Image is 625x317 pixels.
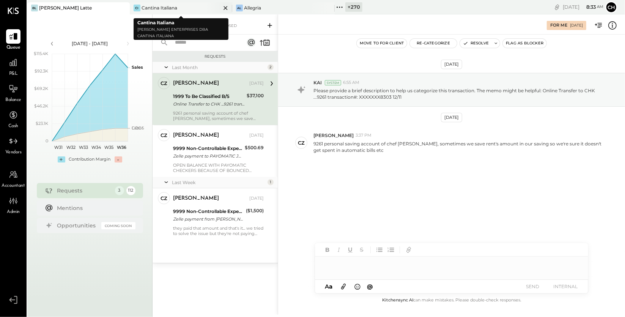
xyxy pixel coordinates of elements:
[313,79,322,86] span: KAI
[132,125,143,131] text: Labor
[132,65,143,70] text: Sales
[7,209,20,216] span: Admin
[173,215,244,223] div: Zelle payment from [PERSON_NAME] FOODS INC. 25074832983
[249,132,264,139] div: [DATE]
[36,121,48,126] text: $23.1K
[0,167,26,189] a: Accountant
[5,149,22,156] span: Vendors
[116,145,126,150] text: W36
[34,86,48,91] text: $69.2K
[161,195,167,202] div: CZ
[244,5,261,11] div: Allegria
[34,103,48,109] text: $46.2K
[31,5,38,11] div: BL
[550,22,567,28] div: For Me
[365,282,376,291] button: @
[8,123,18,130] span: Cash
[104,145,113,150] text: W35
[375,245,384,255] button: Unordered List
[173,80,219,87] div: [PERSON_NAME]
[35,68,48,74] text: $92.3K
[323,245,332,255] button: Bold
[173,100,244,108] div: Online Transfer to CHK ...9261 transaction#: XXXXXXX8303 12/11
[386,245,396,255] button: Ordered List
[172,179,266,186] div: Last Week
[247,92,264,99] div: $37,100
[57,204,132,212] div: Mentions
[313,87,604,100] p: Please provide a brief description to help us categorize this transaction. The memo might be help...
[503,39,546,48] button: Flag as Blocker
[101,222,135,229] div: Coming Soon
[58,40,122,47] div: [DATE] - [DATE]
[334,245,344,255] button: Italic
[173,93,244,100] div: 1999 To Be Classified B/S
[356,132,372,139] span: 3:37 PM
[115,156,122,162] div: -
[156,54,274,59] div: Requests
[66,145,76,150] text: W32
[39,5,92,11] div: [PERSON_NAME] Latte
[173,145,242,152] div: 9999 Non-Controllable Expenses:Other Income and Expenses:To Be Classified
[460,39,492,48] button: Resolve
[161,80,167,87] div: CZ
[173,132,219,139] div: [PERSON_NAME]
[115,186,124,195] div: 3
[0,29,26,51] a: Queue
[0,108,26,130] a: Cash
[249,196,264,202] div: [DATE]
[268,64,274,70] div: 2
[245,144,264,151] div: $500.69
[137,20,174,25] b: Cantina Italiana
[441,113,462,122] div: [DATE]
[441,60,462,69] div: [DATE]
[0,82,26,104] a: Balance
[46,138,48,144] text: 0
[172,64,266,71] div: Last Month
[91,145,101,150] text: W34
[137,27,225,39] p: [PERSON_NAME] Enterprises DBA Cantina Italiana
[249,80,264,87] div: [DATE]
[0,194,26,216] a: Admin
[518,281,548,292] button: SEND
[357,39,407,48] button: Move to for client
[313,140,604,153] p: 9261 personal saving account of chef [PERSON_NAME], sometimes we save rent's amount in our saving...
[126,186,135,195] div: 112
[34,51,48,56] text: $115.4K
[2,183,25,189] span: Accountant
[343,80,359,86] span: 6:55 AM
[142,5,177,11] div: Cantina Italiana
[134,5,140,11] div: CI
[550,281,581,292] button: INTERNAL
[54,145,62,150] text: W31
[57,222,98,229] div: Opportunities
[173,162,264,173] div: OPEN BALANCE WITH PAYOMATIC CHECKERS BECAUSE OF BOUNCED CHECK FOR [PERSON_NAME]
[58,156,65,162] div: +
[173,226,264,236] div: they paid that amount and that's it... we tried to solve the issue but they're not paying
[6,44,20,51] span: Queue
[298,139,305,147] div: CZ
[173,110,264,121] div: 9261 personal saving account of chef [PERSON_NAME], sometimes we save rent's amount in our saving...
[313,132,354,139] span: [PERSON_NAME]
[161,132,167,139] div: CZ
[9,71,18,77] span: P&L
[0,55,26,77] a: P&L
[329,283,332,290] span: a
[323,282,335,291] button: Aa
[605,1,617,13] button: Ch
[69,156,111,162] div: Contribution Margin
[57,187,111,194] div: Requests
[268,179,274,185] div: 1
[325,80,341,85] div: System
[553,3,561,11] div: copy link
[173,208,244,215] div: 9999 Non-Controllable Expenses:Other Income and Expenses:To Be Classified
[236,5,243,11] div: Al
[563,3,603,11] div: [DATE]
[246,207,264,214] div: ($1,500)
[404,245,414,255] button: Add URL
[5,97,21,104] span: Balance
[345,245,355,255] button: Underline
[217,22,241,30] div: Closed
[0,134,26,156] a: Vendors
[173,152,242,160] div: Zelle payment to PAYOMATIC JPM99bc1d6yp
[570,23,583,28] div: [DATE]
